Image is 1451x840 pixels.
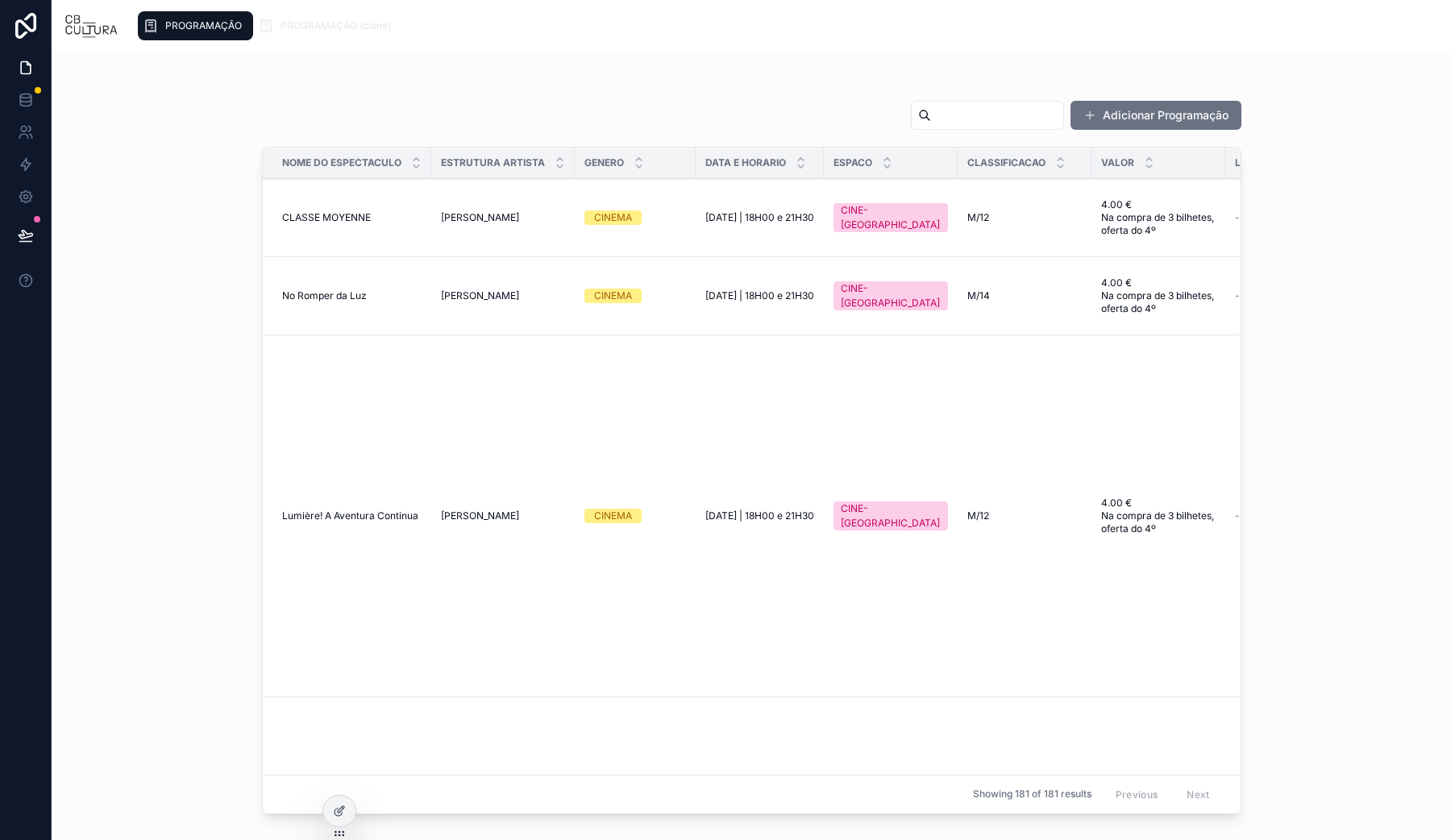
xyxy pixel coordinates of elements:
[594,210,632,225] div: CINEMA
[594,289,632,303] div: CINEMA
[441,156,545,169] span: Estrutura Artista
[841,203,940,232] div: CINE-[GEOGRAPHIC_DATA]
[441,289,565,302] a: [PERSON_NAME]
[1235,211,1379,224] a: --
[594,509,632,523] div: CINEMA
[282,289,367,302] span: No Romper da Luz
[1235,156,1316,169] span: Link Bilheteira
[705,509,814,522] a: [DATE] | 18H00 e 21H30
[1235,509,1379,522] a: --
[973,788,1091,801] span: Showing 181 of 181 results
[967,509,989,522] span: M/12
[441,509,565,522] a: [PERSON_NAME]
[441,211,565,224] a: [PERSON_NAME]
[1101,277,1216,315] a: 4.00 € Na compra de 3 bilhetes, oferta do 4º
[705,211,814,224] a: [DATE] | 18H00 e 21H30
[1101,156,1134,169] span: Valor
[441,289,519,302] span: [PERSON_NAME]
[967,509,1082,522] a: M/12
[584,210,686,225] a: CINEMA
[1235,509,1245,522] span: --
[705,289,814,302] a: [DATE] | 18H00 e 21H30
[705,156,786,169] span: Data E Horario
[441,211,519,224] span: [PERSON_NAME]
[165,19,242,32] span: PROGRAMAÇÃO
[282,289,422,302] a: No Romper da Luz
[834,203,948,232] a: CINE-[GEOGRAPHIC_DATA]
[1101,497,1216,535] a: 4.00 € Na compra de 3 bilhetes, oferta do 4º
[834,156,872,169] span: Espaco
[138,11,253,40] a: PROGRAMAÇÃO
[834,501,948,530] a: CINE-[GEOGRAPHIC_DATA]
[834,281,948,310] a: CINE-[GEOGRAPHIC_DATA]
[64,13,118,39] img: App logo
[967,289,990,302] span: M/14
[1235,211,1245,224] span: --
[131,8,1438,44] div: scrollable content
[967,156,1046,169] span: Classificacao
[584,509,686,523] a: CINEMA
[967,211,1082,224] a: M/12
[441,509,519,522] span: [PERSON_NAME]
[282,156,401,169] span: Nome Do Espectaculo
[584,156,624,169] span: Genero
[841,501,940,530] div: CINE-[GEOGRAPHIC_DATA]
[967,289,1082,302] a: M/14
[1235,289,1245,302] span: --
[1071,101,1241,130] button: Adicionar Programação
[967,211,989,224] span: M/12
[1101,198,1216,237] a: 4.00 € Na compra de 3 bilhetes, oferta do 4º
[1235,289,1379,302] a: --
[584,289,686,303] a: CINEMA
[282,509,418,522] span: Lumière! A Aventura Continua
[282,211,371,224] span: CLASSE MOYENNE
[281,19,391,32] span: PROGRAMAÇÃO (clone)
[282,211,422,224] a: CLASSE MOYENNE
[841,281,940,310] div: CINE-[GEOGRAPHIC_DATA]
[282,509,422,522] a: Lumière! A Aventura Continua
[253,11,402,40] a: PROGRAMAÇÃO (clone)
